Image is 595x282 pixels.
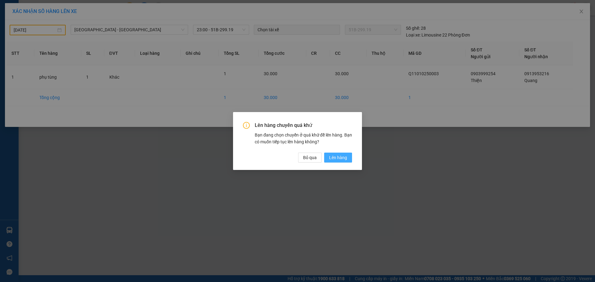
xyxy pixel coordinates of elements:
div: Bạn đang chọn chuyến ở quá khứ để lên hàng. Bạn có muốn tiếp tục lên hàng không? [255,132,352,145]
button: Bỏ qua [298,153,322,163]
span: Lên hàng chuyến quá khứ [255,122,352,129]
span: Bỏ qua [303,154,317,161]
button: Lên hàng [324,153,352,163]
span: info-circle [243,122,250,129]
span: Lên hàng [329,154,347,161]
